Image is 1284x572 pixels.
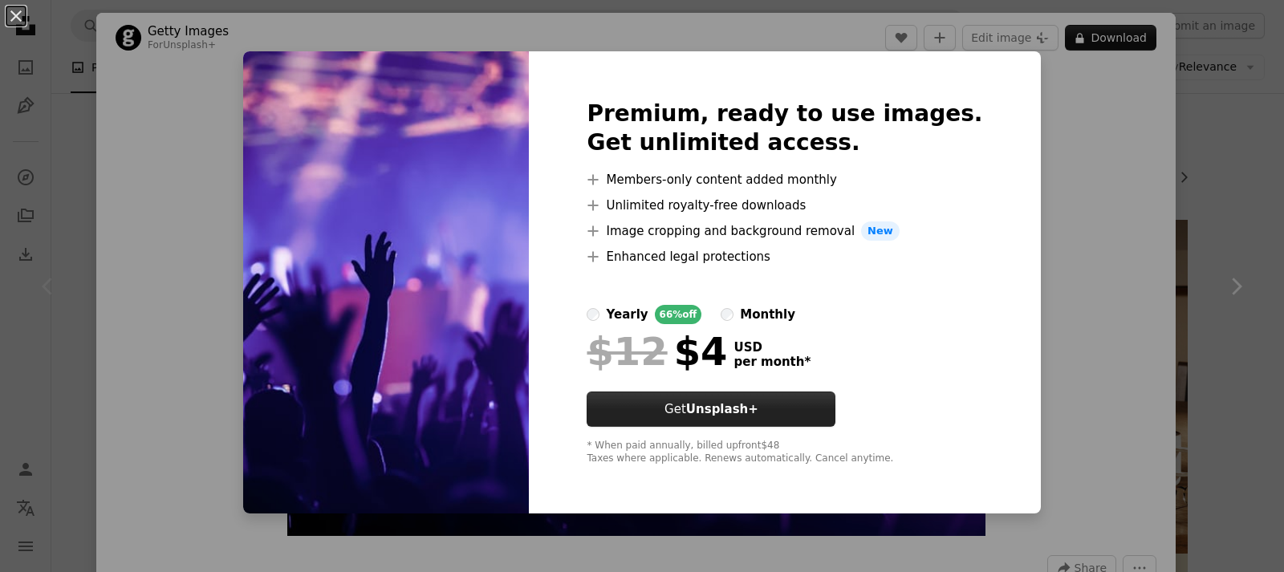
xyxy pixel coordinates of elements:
div: yearly [606,305,648,324]
input: monthly [721,308,733,321]
div: 66% off [655,305,702,324]
li: Enhanced legal protections [587,247,982,266]
div: $4 [587,331,727,372]
li: Members-only content added monthly [587,170,982,189]
span: $12 [587,331,667,372]
span: USD [733,340,811,355]
span: New [861,221,900,241]
div: monthly [740,305,795,324]
button: GetUnsplash+ [587,391,835,427]
div: * When paid annually, billed upfront $48 Taxes where applicable. Renews automatically. Cancel any... [587,440,982,465]
li: Image cropping and background removal [587,221,982,241]
strong: Unsplash+ [686,402,758,416]
h2: Premium, ready to use images. Get unlimited access. [587,99,982,157]
span: per month * [733,355,811,369]
img: premium_photo-1661377118520-287ec60a32f3 [243,51,529,513]
input: yearly66%off [587,308,599,321]
li: Unlimited royalty-free downloads [587,196,982,215]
